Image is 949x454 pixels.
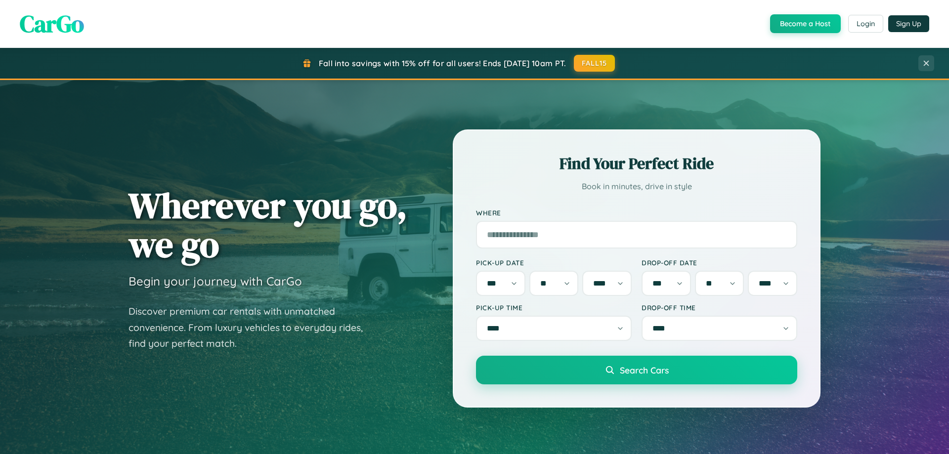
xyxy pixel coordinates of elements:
label: Pick-up Date [476,258,632,267]
span: CarGo [20,7,84,40]
button: Sign Up [888,15,929,32]
button: Become a Host [770,14,841,33]
h1: Wherever you go, we go [129,186,407,264]
p: Discover premium car rentals with unmatched convenience. From luxury vehicles to everyday rides, ... [129,303,376,352]
button: Login [848,15,883,33]
h3: Begin your journey with CarGo [129,274,302,289]
label: Pick-up Time [476,303,632,312]
label: Where [476,208,797,217]
button: Search Cars [476,356,797,384]
p: Book in minutes, drive in style [476,179,797,194]
button: FALL15 [574,55,615,72]
span: Fall into savings with 15% off for all users! Ends [DATE] 10am PT. [319,58,566,68]
label: Drop-off Date [642,258,797,267]
label: Drop-off Time [642,303,797,312]
h2: Find Your Perfect Ride [476,153,797,174]
span: Search Cars [620,365,669,375]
